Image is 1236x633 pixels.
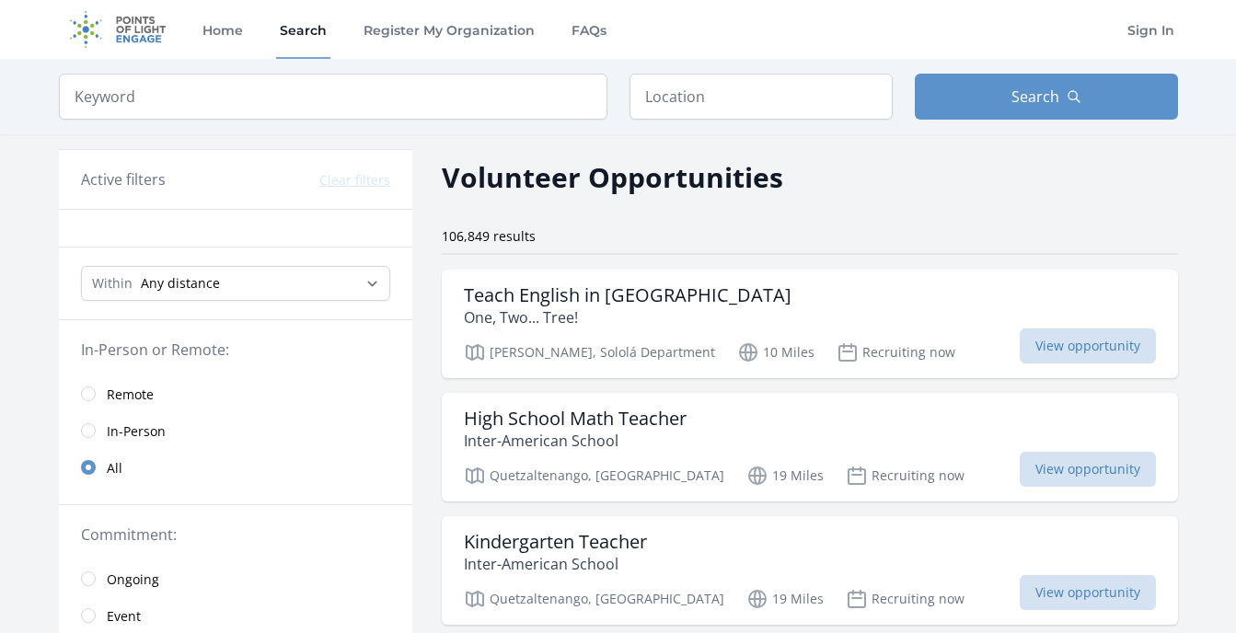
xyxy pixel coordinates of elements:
h2: Volunteer Opportunities [442,156,783,198]
span: In-Person [107,422,166,441]
p: 19 Miles [746,465,824,487]
select: Search Radius [81,266,390,301]
p: One, Two... Tree! [464,306,791,328]
a: In-Person [59,412,412,449]
p: Inter-American School [464,430,687,452]
button: Clear filters [319,171,390,190]
a: Remote [59,375,412,412]
p: Recruiting now [837,341,955,363]
a: Kindergarten Teacher Inter-American School Quetzaltenango, [GEOGRAPHIC_DATA] 19 Miles Recruiting ... [442,516,1178,625]
p: [PERSON_NAME], Sololá Department [464,341,715,363]
a: Teach English in [GEOGRAPHIC_DATA] One, Two... Tree! [PERSON_NAME], Sololá Department 10 Miles Re... [442,270,1178,378]
span: Ongoing [107,570,159,589]
p: Inter-American School [464,553,647,575]
p: Recruiting now [846,588,965,610]
h3: Active filters [81,168,166,190]
legend: In-Person or Remote: [81,339,390,361]
span: View opportunity [1020,452,1156,487]
span: Remote [107,386,154,404]
input: Keyword [59,74,607,120]
span: View opportunity [1020,328,1156,363]
h3: Kindergarten Teacher [464,531,647,553]
span: 106,849 results [442,227,536,245]
p: 19 Miles [746,588,824,610]
button: Search [915,74,1178,120]
p: Quetzaltenango, [GEOGRAPHIC_DATA] [464,465,724,487]
span: View opportunity [1020,575,1156,610]
span: Event [107,607,141,626]
h3: High School Math Teacher [464,408,687,430]
p: Recruiting now [846,465,965,487]
p: 10 Miles [737,341,814,363]
p: Quetzaltenango, [GEOGRAPHIC_DATA] [464,588,724,610]
h3: Teach English in [GEOGRAPHIC_DATA] [464,284,791,306]
input: Location [630,74,893,120]
a: High School Math Teacher Inter-American School Quetzaltenango, [GEOGRAPHIC_DATA] 19 Miles Recruit... [442,393,1178,501]
span: Search [1011,86,1059,108]
a: All [59,449,412,486]
span: All [107,459,122,478]
legend: Commitment: [81,524,390,546]
a: Ongoing [59,560,412,597]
